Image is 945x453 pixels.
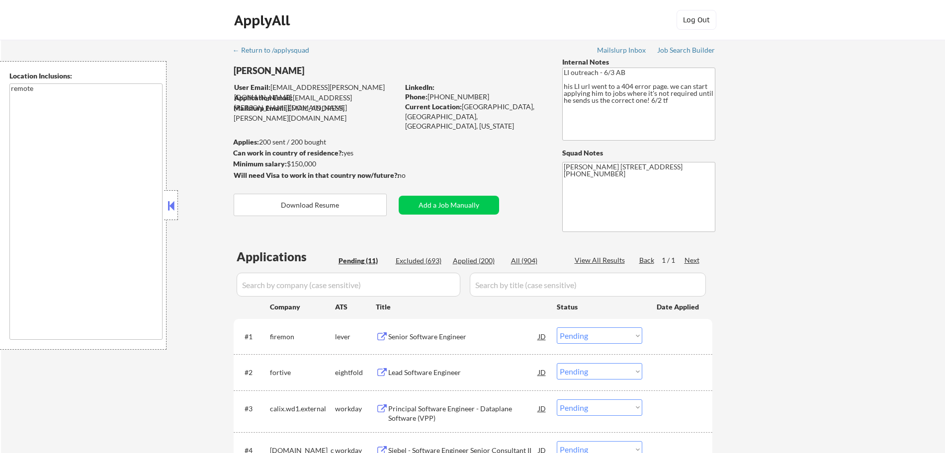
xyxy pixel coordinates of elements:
[233,159,287,168] strong: Minimum salary:
[335,332,376,342] div: lever
[270,404,335,414] div: calix.wd1.external
[234,171,399,179] strong: Will need Visa to work in that country now/future?:
[233,148,396,158] div: yes
[511,256,561,266] div: All (904)
[233,47,319,54] div: ← Return to /applysquad
[335,404,376,414] div: workday
[405,92,546,102] div: [PHONE_NUMBER]
[405,83,434,91] strong: LinkedIn:
[233,137,399,147] div: 200 sent / 200 bought
[237,273,460,297] input: Search by company (case sensitive)
[597,47,647,54] div: Mailslurp Inbox
[405,92,428,101] strong: Phone:
[562,148,715,158] div: Squad Notes
[405,102,462,111] strong: Current Location:
[376,302,547,312] div: Title
[597,46,647,56] a: Mailslurp Inbox
[335,302,376,312] div: ATS
[234,65,438,77] div: [PERSON_NAME]
[234,82,399,102] div: [EMAIL_ADDRESS][PERSON_NAME][DOMAIN_NAME]
[233,159,399,169] div: $150,000
[233,149,344,157] strong: Can work in country of residence?:
[396,256,445,266] div: Excluded (693)
[234,12,293,29] div: ApplyAll
[685,255,700,265] div: Next
[470,273,706,297] input: Search by title (case sensitive)
[234,104,285,112] strong: Mailslurp Email:
[9,71,163,81] div: Location Inclusions:
[639,255,655,265] div: Back
[339,256,388,266] div: Pending (11)
[399,196,499,215] button: Add a Job Manually
[237,251,335,263] div: Applications
[270,332,335,342] div: firemon
[662,255,685,265] div: 1 / 1
[537,363,547,381] div: JD
[557,298,642,315] div: Status
[453,256,503,266] div: Applied (200)
[234,103,399,123] div: [EMAIL_ADDRESS][PERSON_NAME][DOMAIN_NAME]
[233,46,319,56] a: ← Return to /applysquad
[234,194,387,216] button: Download Resume
[234,93,293,102] strong: Application Email:
[270,302,335,312] div: Company
[398,170,426,180] div: no
[335,368,376,377] div: eightfold
[677,10,716,30] button: Log Out
[537,327,547,345] div: JD
[537,399,547,417] div: JD
[388,332,538,342] div: Senior Software Engineer
[270,368,335,377] div: fortive
[245,404,262,414] div: #3
[245,332,262,342] div: #1
[562,57,715,67] div: Internal Notes
[234,83,270,91] strong: User Email:
[657,46,715,56] a: Job Search Builder
[405,102,546,131] div: [GEOGRAPHIC_DATA], [GEOGRAPHIC_DATA], [GEOGRAPHIC_DATA], [US_STATE]
[657,47,715,54] div: Job Search Builder
[388,404,538,423] div: Principal Software Engineer - Dataplane Software (VPP)
[575,255,628,265] div: View All Results
[234,93,399,112] div: [EMAIL_ADDRESS][PERSON_NAME][DOMAIN_NAME]
[233,138,259,146] strong: Applies:
[657,302,700,312] div: Date Applied
[245,368,262,377] div: #2
[388,368,538,377] div: Lead Software Engineer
